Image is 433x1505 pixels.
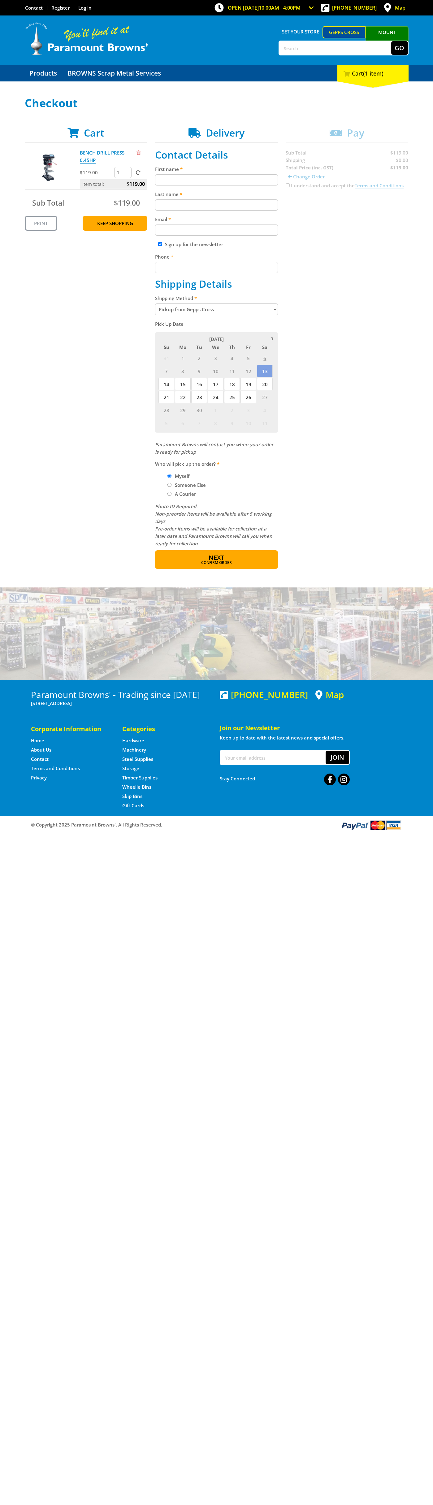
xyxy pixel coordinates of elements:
[25,97,409,109] h1: Checkout
[175,391,191,403] span: 22
[175,404,191,416] span: 29
[206,126,245,139] span: Delivery
[191,404,207,416] span: 30
[240,343,256,351] span: Fr
[158,417,174,429] span: 5
[208,391,223,403] span: 24
[122,747,146,753] a: Go to the Machinery page
[257,378,273,390] span: 20
[191,343,207,351] span: Tu
[224,352,240,364] span: 4
[208,365,223,377] span: 10
[31,774,47,781] a: Go to the Privacy page
[122,737,144,744] a: Go to the Hardware page
[337,65,409,81] div: Cart
[155,253,278,260] label: Phone
[158,404,174,416] span: 28
[240,391,256,403] span: 26
[257,343,273,351] span: Sa
[257,365,273,377] span: 13
[80,169,113,176] p: $119.00
[31,149,68,186] img: BENCH DRILL PRESS 0.45HP
[191,378,207,390] span: 16
[155,216,278,223] label: Email
[209,553,224,562] span: Next
[122,793,142,800] a: Go to the Skip Bins page
[224,404,240,416] span: 2
[136,150,141,156] a: Remove from cart
[80,150,124,164] a: BENCH DRILL PRESS 0.45HP
[168,561,265,565] span: Confirm order
[224,365,240,377] span: 11
[31,756,49,762] a: Go to the Contact page
[224,378,240,390] span: 18
[175,417,191,429] span: 6
[391,41,408,55] button: Go
[224,343,240,351] span: Th
[158,365,174,377] span: 7
[155,190,278,198] label: Last name
[175,378,191,390] span: 15
[220,690,308,700] div: [PHONE_NUMBER]
[158,378,174,390] span: 14
[122,756,153,762] a: Go to the Steel Supplies page
[25,5,43,11] a: Go to the Contact page
[240,352,256,364] span: 5
[240,378,256,390] span: 19
[158,352,174,364] span: 31
[167,492,171,496] input: Please select who will pick up the order.
[31,747,51,753] a: Go to the About Us page
[257,404,273,416] span: 4
[220,751,326,764] input: Your email address
[208,404,223,416] span: 1
[167,474,171,478] input: Please select who will pick up the order.
[240,404,256,416] span: 3
[31,700,214,707] p: [STREET_ADDRESS]
[122,802,144,809] a: Go to the Gift Cards page
[279,26,323,37] span: Set your store
[240,365,256,377] span: 12
[155,441,273,455] em: Paramount Browns will contact you when your order is ready for pickup
[191,391,207,403] span: 23
[31,690,214,700] h3: Paramount Browns' - Trading since [DATE]
[31,737,44,744] a: Go to the Home page
[363,70,383,77] span: (1 item)
[224,417,240,429] span: 9
[173,480,208,490] label: Someone Else
[173,489,198,499] label: A Courier
[127,179,145,189] span: $119.00
[158,343,174,351] span: Su
[25,65,62,81] a: Go to the Products page
[51,5,70,11] a: Go to the registration page
[158,391,174,403] span: 21
[209,336,224,342] span: [DATE]
[220,771,350,786] div: Stay Connected
[228,4,301,11] span: OPEN [DATE]
[155,278,278,290] h2: Shipping Details
[114,198,140,208] span: $119.00
[191,352,207,364] span: 2
[220,734,402,741] p: Keep up to date with the latest news and special offers.
[279,41,391,55] input: Search
[122,784,151,790] a: Go to the Wheelie Bins page
[173,471,192,481] label: Myself
[175,343,191,351] span: Mo
[155,303,278,315] select: Please select a shipping method.
[155,174,278,185] input: Please enter your first name.
[25,216,57,231] a: Print
[326,751,349,764] button: Join
[340,819,402,831] img: PayPal, Mastercard, Visa accepted
[122,774,158,781] a: Go to the Timber Supplies page
[155,550,278,569] button: Next Confirm order
[191,417,207,429] span: 7
[80,179,147,189] p: Item total:
[257,417,273,429] span: 11
[31,725,110,733] h5: Corporate Information
[315,690,344,700] a: View a map of Gepps Cross location
[257,352,273,364] span: 6
[155,199,278,211] input: Please enter your last name.
[220,724,402,732] h5: Join our Newsletter
[155,460,278,468] label: Who will pick up the order?
[155,225,278,236] input: Please enter your email address.
[208,417,223,429] span: 8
